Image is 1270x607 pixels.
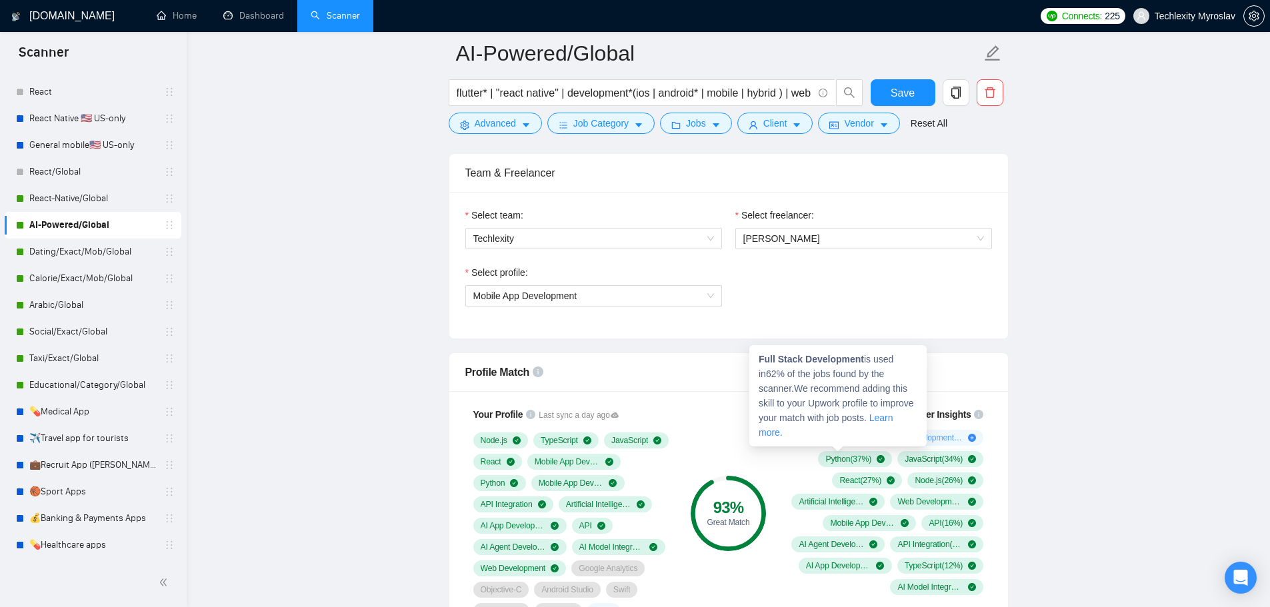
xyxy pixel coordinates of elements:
span: holder [164,167,175,177]
span: Mobile App Development ( 16 %) [830,518,895,528]
span: Swift [613,584,631,595]
span: React [481,456,501,467]
span: holder [164,540,175,550]
span: Node.js [481,435,507,446]
span: check-circle [637,500,645,508]
span: Select profile: [471,265,528,280]
span: holder [164,87,175,97]
button: setting [1243,5,1265,27]
span: idcard [829,120,839,130]
span: Node.js ( 26 %) [915,475,963,486]
span: caret-down [879,120,889,130]
span: Vendor [844,116,873,131]
span: AI App Development ( 12 %) [806,560,871,571]
button: copy [943,79,969,106]
span: check-circle [876,562,884,570]
span: Scanner Insights [899,410,971,419]
span: delete [977,87,1003,99]
a: 💊Healthcare apps [29,532,156,558]
span: caret-down [634,120,643,130]
span: holder [164,220,175,231]
span: edit [984,45,1001,62]
a: homeHome [157,10,197,21]
span: Google Analytics [579,563,637,574]
span: check-circle [510,479,518,487]
span: API ( 16 %) [929,518,963,528]
span: AI Agent Development ( 15 %) [799,539,864,550]
span: Client [763,116,787,131]
a: React [29,79,156,105]
input: Scanner name... [456,37,981,70]
span: setting [460,120,469,130]
span: Job Category [573,116,629,131]
span: check-circle [507,458,515,466]
span: holder [164,353,175,364]
a: Educational/Category/Global [29,372,156,398]
span: plus-circle [968,434,976,442]
span: Python [481,478,505,488]
span: check-circle [901,519,909,527]
span: check-circle [513,436,521,444]
span: check-circle [968,583,976,591]
span: holder [164,140,175,151]
span: info-circle [526,410,535,419]
input: Search Freelance Jobs... [457,85,813,101]
span: check-circle [968,540,976,548]
span: caret-down [711,120,721,130]
a: React/Global [29,159,156,185]
span: check-circle [551,522,559,530]
span: info-circle [533,366,543,377]
div: Open Intercom Messenger [1225,562,1257,594]
span: AI Agent Development [481,542,546,552]
button: Save [871,79,935,106]
span: AI App Development [481,520,546,531]
button: userClientcaret-down [737,113,813,134]
span: double-left [159,576,172,589]
span: holder [164,247,175,257]
span: holder [164,486,175,497]
span: check-circle [968,498,976,506]
span: holder [164,380,175,390]
span: holder [164,193,175,204]
span: Artificial Intelligence ( 20 %) [799,496,864,507]
span: Web Development ( 17 %) [897,496,963,507]
a: 🏀Sport Apps [29,478,156,505]
span: TypeScript ( 12 %) [905,560,963,571]
span: check-circle [869,498,877,506]
img: upwork-logo.png [1047,11,1057,21]
span: AI Development ( 10 %) [897,432,963,443]
span: copy [943,87,969,99]
span: JavaScript [611,435,648,446]
span: Artificial Intelligence [566,499,631,510]
span: 225 [1105,9,1119,23]
span: API [579,520,592,531]
span: JavaScript ( 34 %) [905,454,963,464]
a: Reset All [911,116,947,131]
span: Connects: [1062,9,1102,23]
span: holder [164,300,175,310]
span: check-circle [877,455,885,463]
span: Techlexity [473,229,714,249]
span: check-circle [538,500,546,508]
span: Web Development [481,563,546,574]
span: search [837,87,862,99]
span: check-circle [968,519,976,527]
button: barsJob Categorycaret-down [547,113,655,134]
span: check-circle [583,436,591,444]
span: Last sync a day ago [539,409,619,422]
span: Android Studio [541,584,593,595]
a: React-Native/Global [29,185,156,212]
span: bars [559,120,568,130]
div: Great Match [691,518,766,526]
span: is used in 62 % of the jobs found by the scanner. We recommend adding this skill to your Upwork p... [759,354,914,438]
a: General mobile🇺🇸 US-only [29,132,156,159]
span: Mobile App Development [539,478,604,488]
span: Scanner [8,43,79,71]
a: searchScanner [311,10,360,21]
span: check-circle [869,540,877,548]
span: info-circle [819,89,827,97]
a: 💼Recruit App ([PERSON_NAME]) [29,452,156,478]
a: 💰Banking & Payments Apps [29,505,156,532]
span: check-circle [551,564,559,572]
span: Python ( 37 %) [825,454,871,464]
